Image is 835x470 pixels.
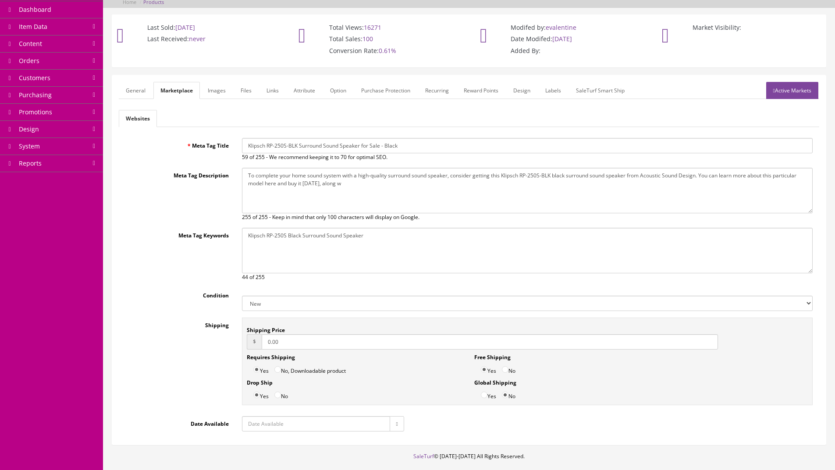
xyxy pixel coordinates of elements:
label: No, Downloadable product [274,361,346,375]
label: Meta Tag Title [119,138,235,150]
span: 59 [242,153,248,161]
a: Marketplace [153,82,200,99]
span: 255 [242,213,251,221]
a: Design [506,82,537,99]
span: Purchasing [19,91,52,99]
label: Yes [253,361,269,375]
input: No [502,392,508,398]
textarea: To complete your home sound system with a high-quality surround sound speaker, consider getting t... [242,168,813,213]
a: Option [323,82,353,99]
a: Active Markets [766,82,818,99]
label: Condition [119,288,235,300]
span: Reports [19,159,42,167]
a: Labels [538,82,568,99]
a: Files [234,82,259,99]
input: Meta Tag Title [242,138,813,153]
input: No, Downloadable product [274,366,281,373]
span: Promotions [19,108,52,116]
p: Last Received: [121,35,272,43]
label: Shipping Price [247,322,285,334]
p: Conversion Rate: [303,47,454,55]
span: of 255 - We recommend keeping it to 70 for optimal SEO. [249,153,387,161]
p: Date Modifed: [484,35,636,43]
p: Total Views: [303,24,454,32]
span: evalentine [546,23,576,32]
a: Links [259,82,286,99]
input: Yes [253,392,260,398]
input: No [274,392,281,398]
a: Images [201,82,233,99]
label: Meta Tag Keywords [119,228,235,240]
a: Attribute [287,82,322,99]
span: Content [19,39,42,48]
span: of 255 - Keep in mind that only 100 characters will display on Google. [252,213,419,221]
label: Drop Ship [247,375,273,387]
span: Dashboard [19,5,51,14]
label: Shipping [119,318,235,329]
p: Market Visibility: [666,24,817,32]
label: No [502,387,515,400]
input: Shipping Price [262,334,718,350]
span: Orders [19,57,39,65]
p: Total Sales: [303,35,454,43]
span: Customers [19,74,50,82]
label: Yes [481,387,496,400]
p: Added By: [484,47,636,55]
label: No [502,361,515,375]
a: Purchase Protection [354,82,417,99]
a: General [119,82,153,99]
label: Yes [253,387,269,400]
span: Design [19,125,39,133]
input: Yes [253,366,260,373]
a: SaleTurf Smart Ship [569,82,632,99]
label: Meta Tag Description [119,168,235,180]
p: Last Sold: [121,24,272,32]
a: Websites [119,110,157,127]
p: Modifed by: [484,24,636,32]
span: System [19,142,40,150]
label: Requires Shipping [247,350,295,361]
a: Reward Points [457,82,505,99]
span: $ [247,334,262,350]
span: 44 [242,273,248,281]
a: Recurring [418,82,456,99]
input: No [502,366,508,373]
input: Yes [481,392,487,398]
span: of 255 [249,273,265,281]
label: Global Shipping [474,375,516,387]
span: Item Data [19,22,47,31]
span: [DATE] [552,35,572,43]
input: Date Available [242,416,390,431]
label: Free Shipping [474,350,511,361]
label: No [274,387,288,400]
span: 100 [362,35,373,43]
span: 16271 [364,23,381,32]
label: Yes [481,361,496,375]
span: never [189,35,206,43]
label: Date Available [119,416,235,428]
span: [DATE] [175,23,195,32]
span: 0.61% [379,46,396,55]
input: Yes [481,366,487,373]
a: SaleTurf [413,452,434,460]
textarea: Klipsch RP-250S Black Surround Sound Speaker [242,228,813,273]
